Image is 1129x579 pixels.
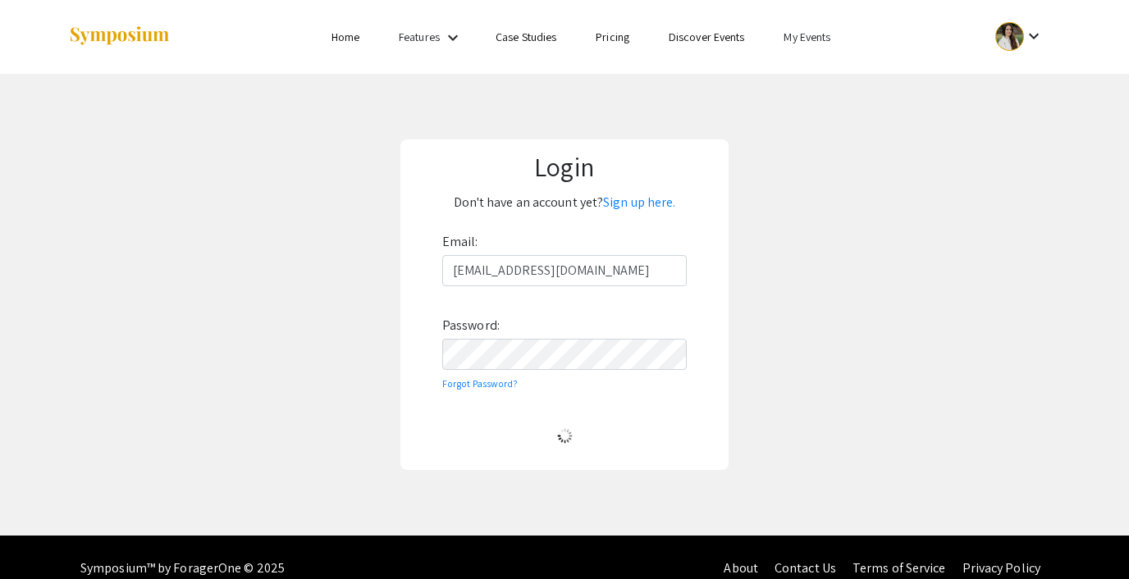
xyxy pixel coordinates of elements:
[978,18,1061,55] button: Expand account dropdown
[68,25,171,48] img: Symposium by ForagerOne
[962,559,1040,577] a: Privacy Policy
[852,559,946,577] a: Terms of Service
[442,229,478,255] label: Email:
[412,151,718,182] h1: Login
[603,194,675,211] a: Sign up here.
[412,189,718,216] p: Don't have an account yet?
[12,505,70,567] iframe: Chat
[1024,26,1044,46] mat-icon: Expand account dropdown
[784,30,830,44] a: My Events
[443,28,463,48] mat-icon: Expand Features list
[399,30,440,44] a: Features
[724,559,758,577] a: About
[442,312,500,339] label: Password:
[596,30,629,44] a: Pricing
[551,422,579,450] img: Loading
[331,30,359,44] a: Home
[775,559,836,577] a: Contact Us
[669,30,745,44] a: Discover Events
[496,30,556,44] a: Case Studies
[442,377,519,390] a: Forgot Password?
